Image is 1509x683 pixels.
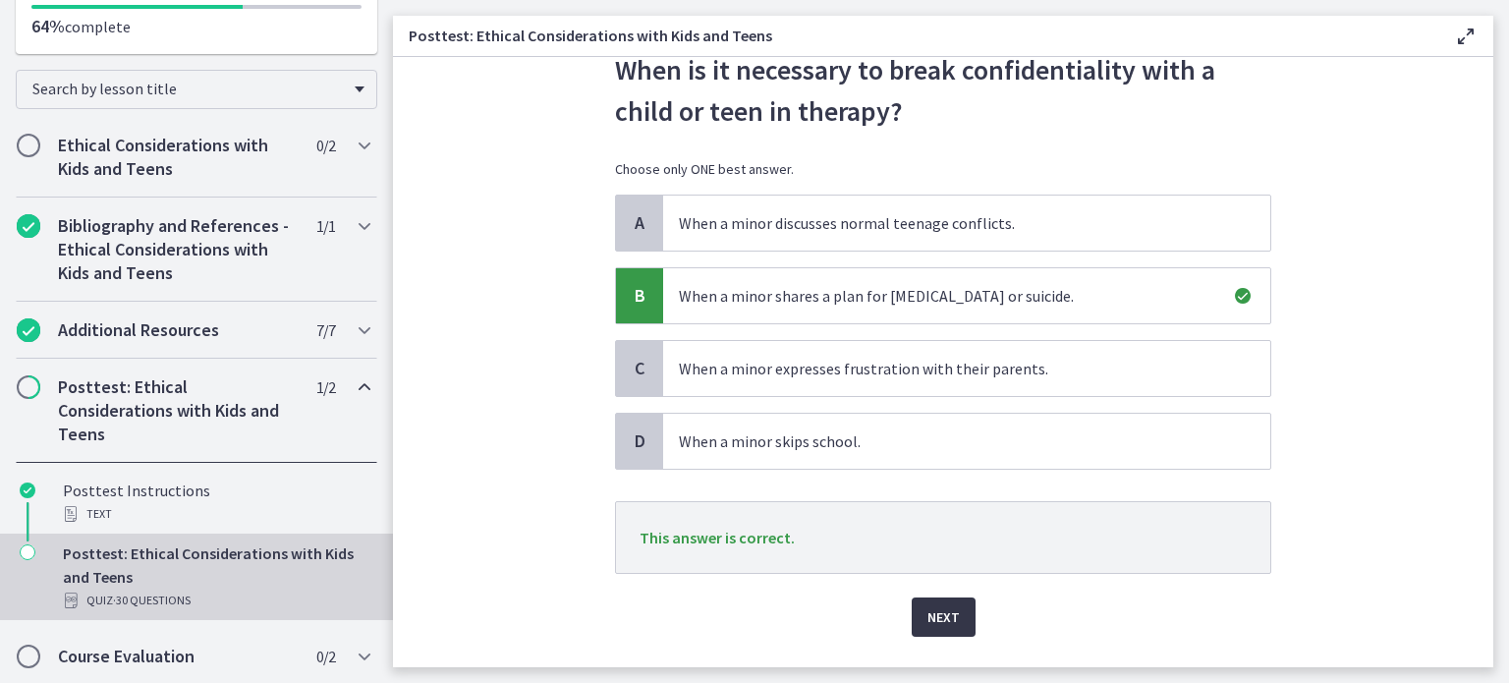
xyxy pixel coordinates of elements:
[316,318,335,342] span: 7 / 7
[32,79,345,98] span: Search by lesson title
[31,15,65,37] span: 64%
[679,284,1215,308] p: When a minor shares a plan for [MEDICAL_DATA] or suicide.
[16,70,377,109] div: Search by lesson title
[628,211,651,235] span: A
[58,214,298,285] h2: Bibliography and References - Ethical Considerations with Kids and Teens
[63,541,369,612] div: Posttest: Ethical Considerations with Kids and Teens
[316,645,335,668] span: 0 / 2
[927,605,960,629] span: Next
[63,589,369,612] div: Quiz
[63,502,369,526] div: Text
[58,134,298,181] h2: Ethical Considerations with Kids and Teens
[17,318,40,342] i: Completed
[58,645,298,668] h2: Course Evaluation
[628,357,651,380] span: C
[63,479,369,526] div: Posttest Instructions
[409,24,1423,47] h3: Posttest: Ethical Considerations with Kids and Teens
[679,211,1215,235] p: When a minor discusses normal teenage conflicts.
[316,375,335,399] span: 1 / 2
[58,318,298,342] h2: Additional Resources
[316,134,335,157] span: 0 / 2
[20,483,35,498] i: Completed
[628,284,651,308] span: B
[17,214,40,238] i: Completed
[113,589,191,612] span: · 30 Questions
[679,429,1215,453] p: When a minor skips school.
[615,49,1271,132] p: When is it necessary to break confidentiality with a child or teen in therapy?
[316,214,335,238] span: 1 / 1
[679,357,1215,380] p: When a minor expresses frustration with their parents.
[58,375,298,446] h2: Posttest: Ethical Considerations with Kids and Teens
[31,15,362,38] p: complete
[615,159,1271,179] p: Choose only ONE best answer.
[628,429,651,453] span: D
[912,598,976,637] button: Next
[640,528,795,547] span: This answer is correct.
